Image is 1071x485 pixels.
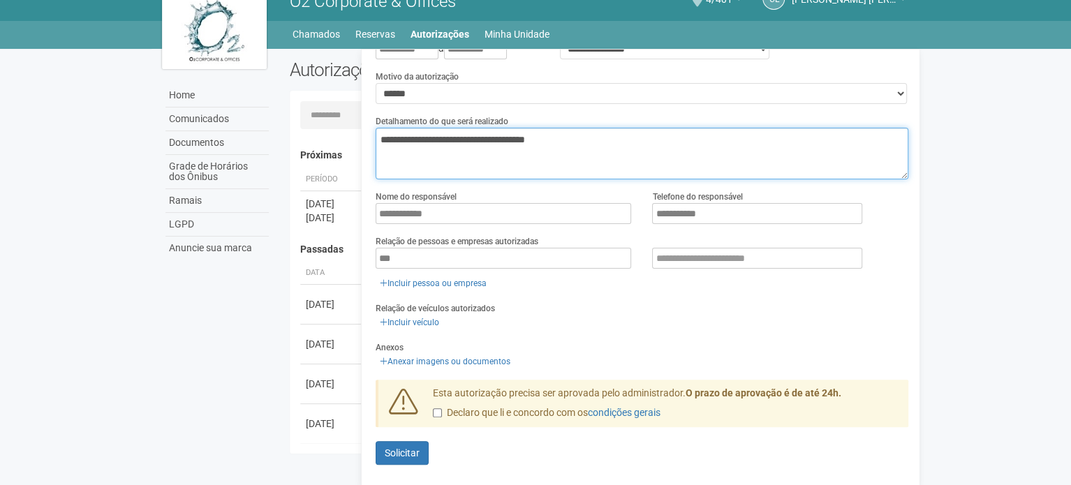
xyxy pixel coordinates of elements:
a: Chamados [293,24,340,44]
div: Esta autorização precisa ser aprovada pelo administrador. [422,387,908,427]
div: [DATE] [306,377,357,391]
th: Data [300,262,363,285]
a: Incluir veículo [376,315,443,330]
label: Nome do responsável [376,191,457,203]
div: [DATE] [306,197,357,211]
a: Incluir pessoa ou empresa [376,276,491,291]
span: Solicitar [385,447,420,458]
a: Minha Unidade [485,24,549,44]
div: [DATE] [306,417,357,431]
a: Anuncie sua marca [165,237,269,260]
a: condições gerais [588,407,660,418]
label: Telefone do responsável [652,191,742,203]
label: Relação de pessoas e empresas autorizadas [376,235,538,248]
label: Anexos [376,341,404,354]
a: Documentos [165,131,269,155]
a: Home [165,84,269,107]
label: Relação de veículos autorizados [376,302,495,315]
a: Comunicados [165,107,269,131]
a: Anexar imagens ou documentos [376,354,515,369]
label: Motivo da autorização [376,70,459,83]
h4: Passadas [300,244,899,255]
button: Solicitar [376,441,429,465]
h2: Autorizações [290,59,589,80]
label: Declaro que li e concordo com os [433,406,660,420]
a: Autorizações [411,24,469,44]
h4: Próximas [300,150,899,161]
div: [DATE] [306,337,357,351]
a: LGPD [165,213,269,237]
a: Grade de Horários dos Ônibus [165,155,269,189]
div: [DATE] [306,297,357,311]
div: [DATE] [306,211,357,225]
strong: O prazo de aprovação é de até 24h. [686,387,841,398]
input: Declaro que li e concordo com oscondições gerais [433,408,442,417]
label: Detalhamento do que será realizado [376,115,508,128]
th: Período [300,168,363,191]
a: Ramais [165,189,269,213]
a: Reservas [355,24,395,44]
